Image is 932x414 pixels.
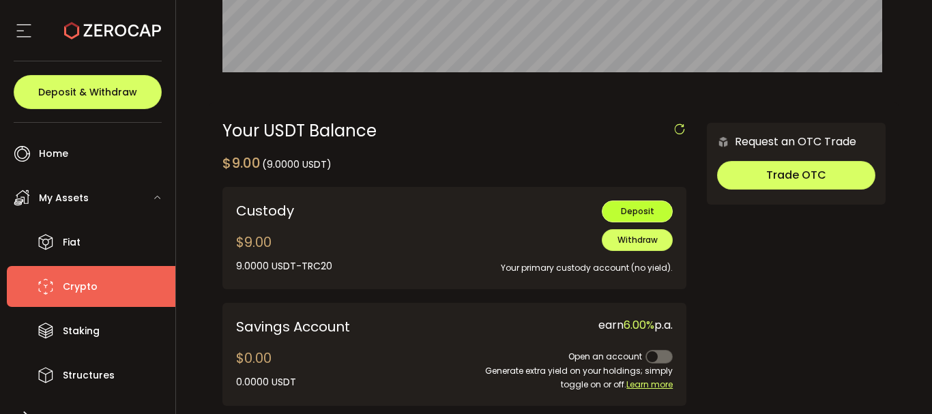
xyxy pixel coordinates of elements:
[63,366,115,385] span: Structures
[717,136,729,148] img: 6nGpN7MZ9FLuBP83NiajKbTRY4UzlzQtBKtCrLLspmCkSvCZHBKvY3NxgQaT5JnOQREvtQ257bXeeSTueZfAPizblJ+Fe8JwA...
[63,277,98,297] span: Crypto
[864,349,932,414] iframe: Chat Widget
[236,375,296,389] div: 0.0000 USDT
[598,317,673,333] span: earn p.a.
[617,234,658,246] span: Withdraw
[236,232,332,273] div: $9.00
[222,153,332,173] div: $9.00
[621,205,654,217] span: Deposit
[568,351,642,362] span: Open an account
[707,133,856,150] div: Request an OTC Trade
[39,188,89,208] span: My Assets
[236,201,411,221] div: Custody
[602,201,673,222] button: Deposit
[63,321,100,341] span: Staking
[236,316,444,337] div: Savings Account
[624,317,654,333] span: 6.00%
[626,379,673,390] span: Learn more
[236,259,332,273] div: 9.0000 USDT-TRC20
[14,75,162,109] button: Deposit & Withdraw
[602,229,673,251] button: Withdraw
[39,144,68,164] span: Home
[766,167,826,183] span: Trade OTC
[63,233,81,252] span: Fiat
[431,251,673,275] div: Your primary custody account (no yield).
[38,87,137,97] span: Deposit & Withdraw
[222,123,687,139] div: Your USDT Balance
[465,364,673,391] div: Generate extra yield on your holdings; simply toggle on or off.
[236,348,296,389] div: $0.00
[717,161,875,190] button: Trade OTC
[262,158,332,171] span: (9.0000 USDT)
